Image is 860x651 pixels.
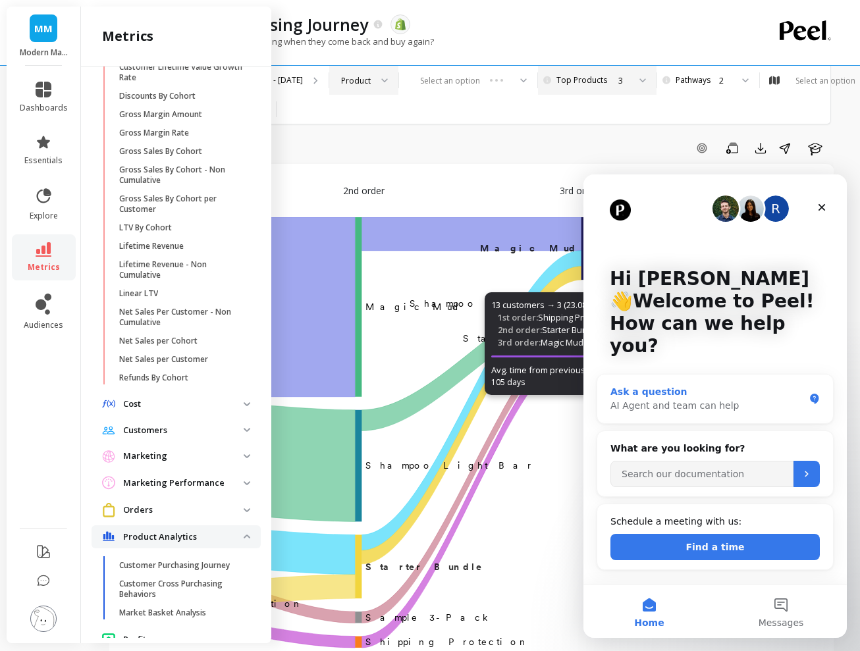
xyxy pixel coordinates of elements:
[583,174,847,638] iframe: Intercom live chat
[244,454,250,458] img: down caret icon
[102,531,115,542] img: navigation item icon
[119,146,202,157] p: Gross Sales By Cohort
[119,608,206,618] p: Market Basket Analysis
[34,21,53,36] span: MM
[20,103,68,113] span: dashboards
[119,109,202,120] p: Gross Margin Amount
[719,74,732,87] div: 2
[119,241,184,251] p: Lifetime Revenue
[618,74,629,87] div: 3
[119,222,172,233] p: LTV By Cohort
[365,612,493,623] text: Sample 3-Pack
[244,638,250,642] img: down caret icon
[123,633,244,646] p: Profit
[365,637,529,647] text: Shipping Protection
[769,76,780,86] img: audience_map.svg
[111,36,434,47] p: What are your customers purchasing when they come back and buy again?
[119,165,245,186] p: Gross Sales By Cohort - Non Cumulative
[24,320,63,330] span: audiences
[244,481,250,485] img: down caret icon
[123,504,244,517] p: Orders
[123,424,244,437] p: Customers
[341,74,371,87] div: Product
[119,336,198,346] p: Net Sales per Cohort
[119,288,158,299] p: Linear LTV
[365,460,533,471] text: Shampoo Light Bar
[480,243,578,253] text: ​Magic Mud
[119,579,245,600] p: Customer Cross Purchasing Behaviors
[102,426,115,434] img: navigation item icon
[119,194,245,215] p: Gross Sales By Cohort per Customer
[102,503,115,517] img: navigation item icon
[244,508,250,512] img: down caret icon
[343,184,385,197] span: 2nd order
[123,450,244,463] p: Marketing
[24,155,63,166] span: essentials
[463,333,578,344] text: ​Starter Bundle
[119,259,245,280] p: Lifetime Revenue - Non Cumulative
[365,561,483,572] text: Starter Bundle
[119,354,208,365] p: Net Sales per Customer
[119,62,245,83] p: Customer Lifetime Value Growth Rate
[119,373,188,383] p: Refunds By Cohort
[30,211,58,221] span: explore
[244,428,250,432] img: down caret icon
[102,476,115,490] img: navigation item icon
[365,301,460,312] text: Magic Mud
[244,534,250,538] img: down caret icon
[102,450,115,463] img: navigation item icon
[394,18,406,30] img: api.shopify.svg
[793,74,857,87] div: Select an option
[20,47,68,58] p: Modern Mammals
[119,128,189,138] p: Gross Margin Rate
[102,27,153,45] h2: metrics
[123,531,244,544] p: Product Analytics
[560,184,599,197] span: 3rd order
[123,398,244,411] p: Cost
[119,560,230,571] p: Customer Purchasing Journey
[102,633,115,646] img: navigation item icon
[119,91,196,101] p: Discounts By Cohort
[28,262,60,273] span: metrics
[410,298,578,309] text: ​Shampoo Light Bar
[102,400,115,408] img: navigation item icon
[30,606,57,632] img: profile picture
[123,477,244,490] p: Marketing Performance
[119,307,245,328] p: Net Sales Per Customer - Non Cumulative
[244,402,250,406] img: down caret icon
